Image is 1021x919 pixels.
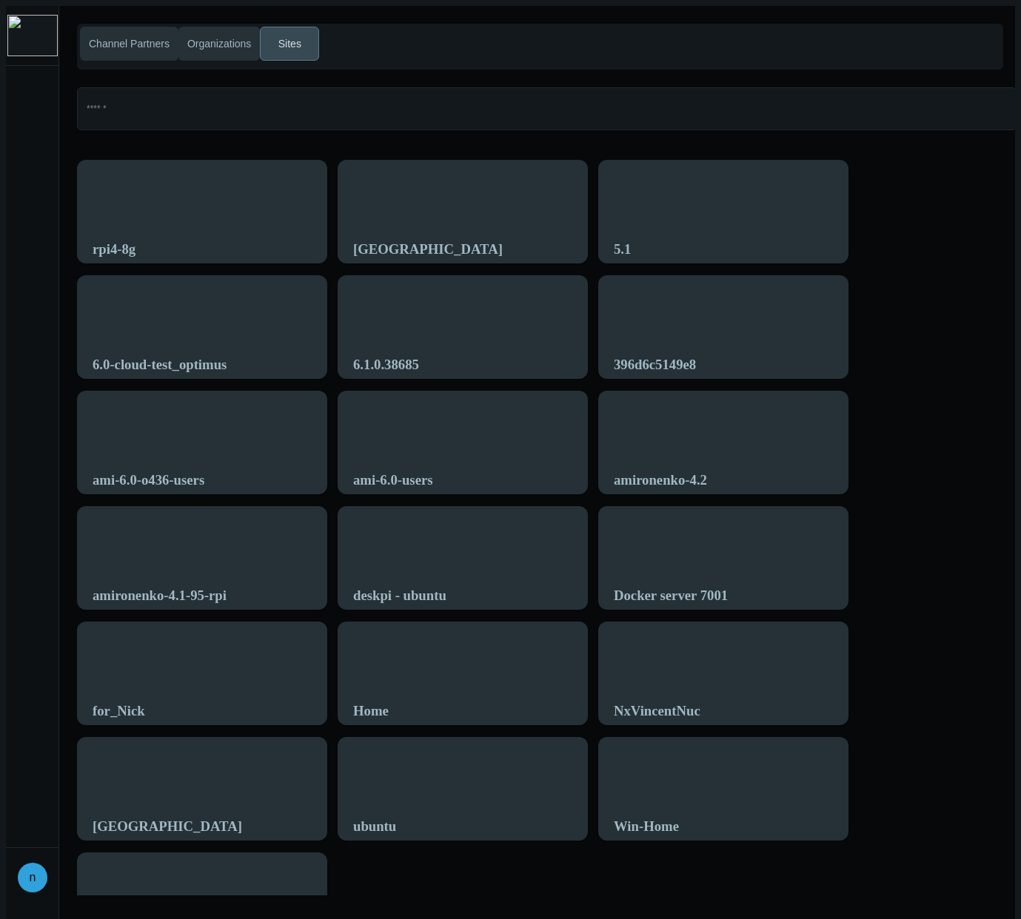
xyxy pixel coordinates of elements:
[614,472,707,488] nx-search-highlight: amironenko-4.2
[93,703,145,718] nx-search-highlight: for_Nick
[353,472,433,488] nx-search-highlight: ami-6.0-users
[260,27,319,61] button: Sites
[353,818,396,834] nx-search-highlight: ubuntu
[93,588,227,603] nx-search-highlight: amironenko-4.1-95-rpi
[178,27,260,61] button: Organizations
[614,357,696,372] nx-search-highlight: 396d6c5149e8
[275,36,304,52] span: Sites
[614,588,728,603] nx-search-highlight: Docker server 7001
[86,36,173,52] span: Channel Partners
[353,703,389,718] nx-search-highlight: Home
[18,863,47,892] div: n
[93,241,135,257] nx-search-highlight: rpi4-8g
[93,818,242,834] nx-search-highlight: [GEOGRAPHIC_DATA]
[7,15,58,56] img: logo.png
[93,357,227,372] nx-search-highlight: 6.0-cloud-test_optimus
[614,703,700,718] nx-search-highlight: NxVincentNuc
[614,818,679,834] nx-search-highlight: Win-Home
[93,472,204,488] nx-search-highlight: ami-6.0-o436-users
[80,27,178,61] button: Channel Partners
[614,241,631,257] nx-search-highlight: 5.1
[353,241,503,257] nx-search-highlight: [GEOGRAPHIC_DATA]
[184,36,254,52] span: Organizations
[353,588,446,603] nx-search-highlight: deskpi - ubuntu
[353,357,419,372] nx-search-highlight: 6.1.0.38685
